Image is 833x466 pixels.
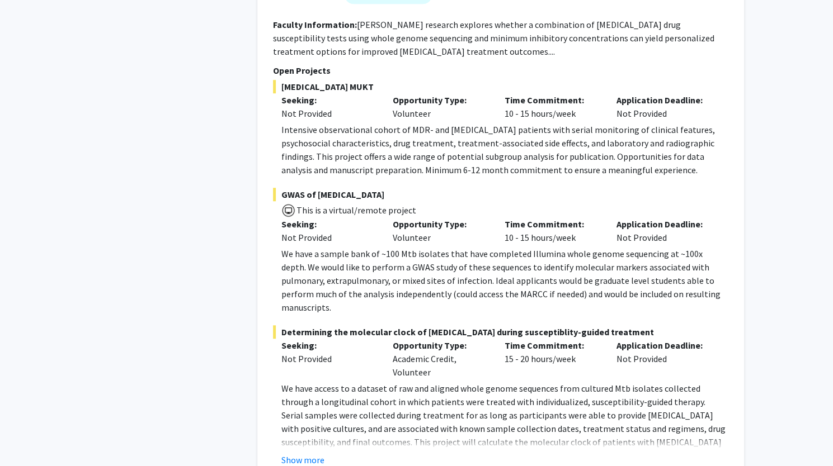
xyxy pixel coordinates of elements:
[384,217,496,244] div: Volunteer
[616,339,712,352] p: Application Deadline:
[384,339,496,379] div: Academic Credit, Volunteer
[295,205,416,216] span: This is a virtual/remote project
[393,339,488,352] p: Opportunity Type:
[281,352,377,365] div: Not Provided
[273,325,728,339] span: Determining the molecular clock of [MEDICAL_DATA] during susceptiblity-guided treatment
[616,217,712,231] p: Application Deadline:
[273,80,728,93] span: [MEDICAL_DATA] MUKT
[608,93,720,120] div: Not Provided
[505,217,600,231] p: Time Commitment:
[505,93,600,107] p: Time Commitment:
[616,93,712,107] p: Application Deadline:
[496,93,608,120] div: 10 - 15 hours/week
[273,188,728,201] span: GWAS of [MEDICAL_DATA]
[496,217,608,244] div: 10 - 15 hours/week
[393,217,488,231] p: Opportunity Type:
[273,64,728,77] p: Open Projects
[608,339,720,379] div: Not Provided
[496,339,608,379] div: 15 - 20 hours/week
[608,217,720,244] div: Not Provided
[273,19,714,57] fg-read-more: [PERSON_NAME] research explores whether a combination of [MEDICAL_DATA] drug susceptibility tests...
[273,19,357,30] b: Faculty Information:
[281,107,377,120] div: Not Provided
[281,231,377,244] div: Not Provided
[505,339,600,352] p: Time Commitment:
[281,339,377,352] p: Seeking:
[393,93,488,107] p: Opportunity Type:
[281,217,377,231] p: Seeking:
[8,416,48,458] iframe: Chat
[384,93,496,120] div: Volunteer
[281,247,728,314] p: We have a sample bank of ~100 Mtb isolates that have completed Illumina whole genome sequencing a...
[281,93,377,107] p: Seeking:
[281,123,728,177] p: Intensive observational cohort of MDR- and [MEDICAL_DATA] patients with serial monitoring of clin...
